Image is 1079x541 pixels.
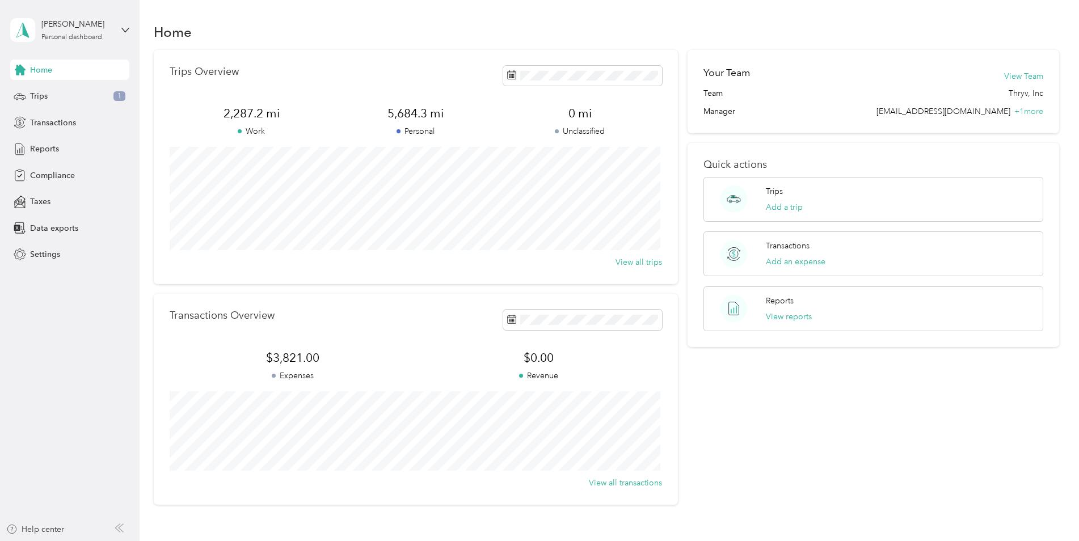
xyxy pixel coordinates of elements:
[766,185,783,197] p: Trips
[703,105,735,117] span: Manager
[30,222,78,234] span: Data exports
[334,125,498,137] p: Personal
[1015,477,1079,541] iframe: Everlance-gr Chat Button Frame
[766,295,794,307] p: Reports
[1014,107,1043,116] span: + 1 more
[703,159,1043,171] p: Quick actions
[616,256,662,268] button: View all trips
[30,248,60,260] span: Settings
[498,105,662,121] span: 0 mi
[41,18,112,30] div: [PERSON_NAME]
[154,26,192,38] h1: Home
[766,311,812,323] button: View reports
[170,66,239,78] p: Trips Overview
[170,310,275,322] p: Transactions Overview
[703,87,723,99] span: Team
[170,125,334,137] p: Work
[41,34,102,41] div: Personal dashboard
[30,117,76,129] span: Transactions
[1004,70,1043,82] button: View Team
[30,143,59,155] span: Reports
[766,240,810,252] p: Transactions
[416,370,662,382] p: Revenue
[113,91,125,102] span: 1
[1009,87,1043,99] span: Thryv, Inc
[766,201,803,213] button: Add a trip
[334,105,498,121] span: 5,684.3 mi
[30,170,75,181] span: Compliance
[498,125,662,137] p: Unclassified
[170,105,334,121] span: 2,287.2 mi
[30,196,50,208] span: Taxes
[766,256,825,268] button: Add an expense
[170,350,416,366] span: $3,821.00
[170,370,416,382] p: Expenses
[589,477,662,489] button: View all transactions
[703,66,750,80] h2: Your Team
[30,90,48,102] span: Trips
[6,523,64,535] button: Help center
[416,350,662,366] span: $0.00
[876,107,1010,116] span: [EMAIL_ADDRESS][DOMAIN_NAME]
[30,64,52,76] span: Home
